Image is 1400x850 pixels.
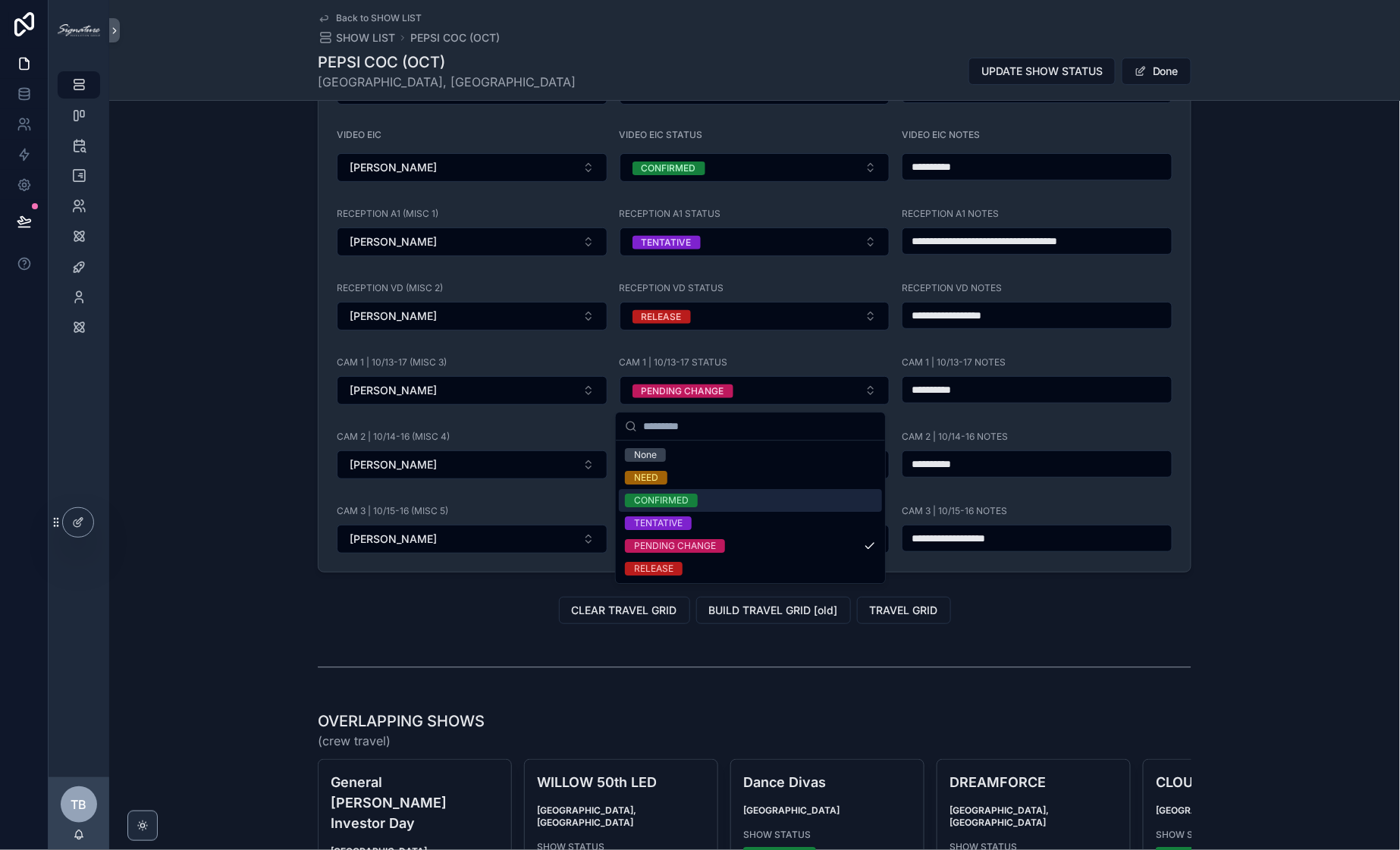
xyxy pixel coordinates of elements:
[337,208,438,220] span: RECEPTION A1 (MISC 1)
[337,302,607,331] button: Select Button
[642,310,682,324] div: RELEASE
[537,805,639,828] strong: [GEOGRAPHIC_DATA], [GEOGRAPHIC_DATA]
[634,448,657,462] div: None
[642,162,696,175] div: CONFIRMED
[634,562,673,576] div: RELEASE
[337,505,448,517] span: CAM 3 | 10/15-16 (MISC 5)
[902,129,980,140] span: VIDEO EIC NOTES
[1156,772,1324,792] h4: CLOUDFARE 2025
[350,160,437,175] span: [PERSON_NAME]
[559,597,690,624] button: CLEAR TRAVEL GRID
[337,450,607,479] button: Select Button
[1156,805,1252,816] strong: [GEOGRAPHIC_DATA]
[318,73,576,91] span: [GEOGRAPHIC_DATA], [GEOGRAPHIC_DATA]
[318,12,422,24] a: Back to SHOW LIST
[337,431,450,443] span: CAM 2 | 10/14-16 (MISC 4)
[857,597,951,624] button: TRAVEL GRID
[337,356,447,369] span: CAM 1 | 10/13-17 (MISC 3)
[337,227,607,256] button: Select Button
[902,356,1006,369] span: CAM 1 | 10/13-17 NOTES
[350,309,437,324] span: [PERSON_NAME]
[336,12,422,24] span: Back to SHOW LIST
[981,64,1103,79] span: UPDATE SHOW STATUS
[350,234,437,249] span: [PERSON_NAME]
[902,282,1002,294] span: RECEPTION VD NOTES
[642,236,692,249] div: TENTATIVE
[616,441,885,583] div: Suggestions
[634,494,689,507] div: CONFIRMED
[634,471,658,485] div: NEED
[950,805,1051,828] strong: [GEOGRAPHIC_DATA], [GEOGRAPHIC_DATA]
[1122,58,1191,85] button: Done
[870,603,938,618] span: TRAVEL GRID
[620,153,890,182] button: Select Button
[572,603,677,618] span: CLEAR TRAVEL GRID
[537,772,705,792] h4: WILLOW 50th LED
[58,24,100,36] img: App logo
[634,539,716,553] div: PENDING CHANGE
[696,597,851,624] button: BUILD TRAVEL GRID [old]
[620,129,703,140] span: VIDEO EIC STATUS
[49,61,109,361] div: scrollable content
[350,532,437,547] span: [PERSON_NAME]
[620,356,728,369] span: CAM 1 | 10/13-17 STATUS
[337,376,607,405] button: Select Button
[950,772,1118,792] h4: DREAMFORCE
[620,302,890,331] button: Select Button
[337,282,443,294] span: RECEPTION VD (MISC 2)
[620,208,721,220] span: RECEPTION A1 STATUS
[743,772,912,792] h4: Dance Divas
[642,384,724,398] div: PENDING CHANGE
[620,282,724,294] span: RECEPTION VD STATUS
[318,52,576,73] h1: PEPSI COC (OCT)
[968,58,1116,85] button: UPDATE SHOW STATUS
[336,30,395,45] span: SHOW LIST
[902,208,999,220] span: RECEPTION A1 NOTES
[318,30,395,45] a: SHOW LIST
[410,30,500,45] a: PEPSI COC (OCT)
[350,383,437,398] span: [PERSON_NAME]
[620,227,890,256] button: Select Button
[350,457,437,472] span: [PERSON_NAME]
[337,525,607,554] button: Select Button
[634,516,683,530] div: TENTATIVE
[743,829,912,841] span: SHOW STATUS
[743,805,840,816] strong: [GEOGRAPHIC_DATA]
[1156,829,1324,841] span: SHOW STATUS
[337,129,381,140] span: VIDEO EIC
[620,376,890,405] button: Select Button
[902,431,1008,443] span: CAM 2 | 10/14-16 NOTES
[331,772,499,833] h4: General [PERSON_NAME] Investor Day
[337,153,607,182] button: Select Button
[71,795,87,814] span: TB
[709,603,838,618] span: BUILD TRAVEL GRID [old]
[902,505,1007,517] span: CAM 3 | 10/15-16 NOTES
[318,732,485,750] span: (crew travel)
[318,710,485,732] h1: OVERLAPPING SHOWS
